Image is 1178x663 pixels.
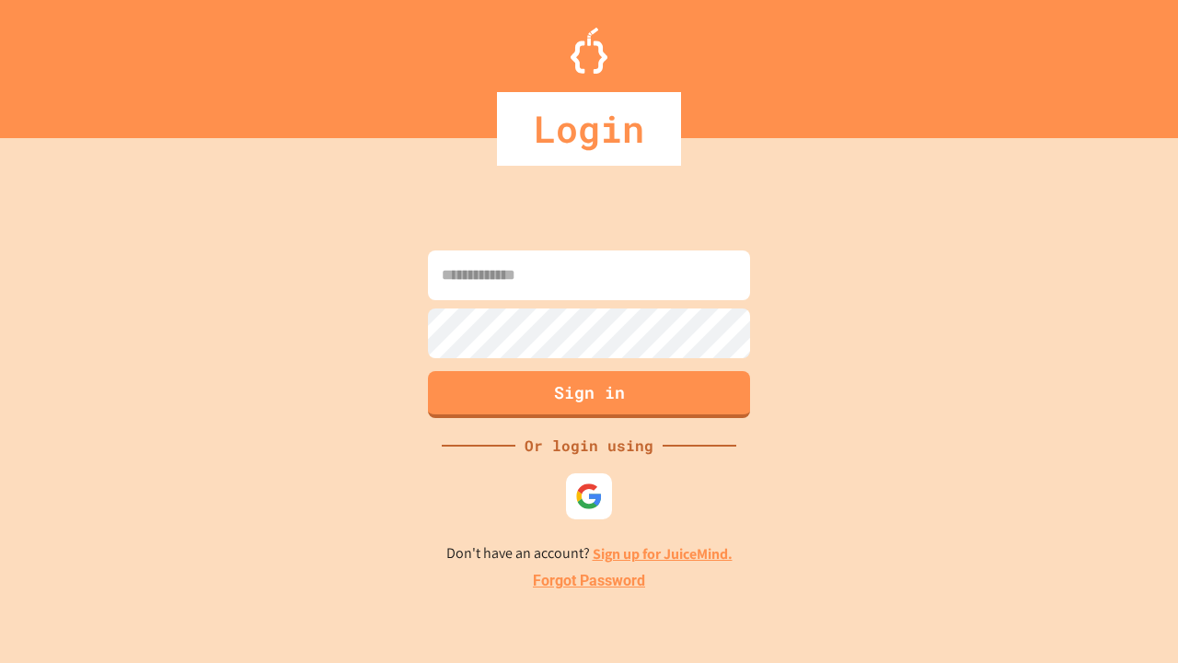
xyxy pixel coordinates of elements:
[515,435,663,457] div: Or login using
[1101,589,1160,645] iframe: chat widget
[533,570,645,592] a: Forgot Password
[446,542,733,565] p: Don't have an account?
[571,28,607,74] img: Logo.svg
[575,483,603,510] img: google-icon.svg
[593,544,733,564] a: Sign up for JuiceMind.
[428,371,750,418] button: Sign in
[1025,509,1160,587] iframe: chat widget
[497,92,681,166] div: Login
